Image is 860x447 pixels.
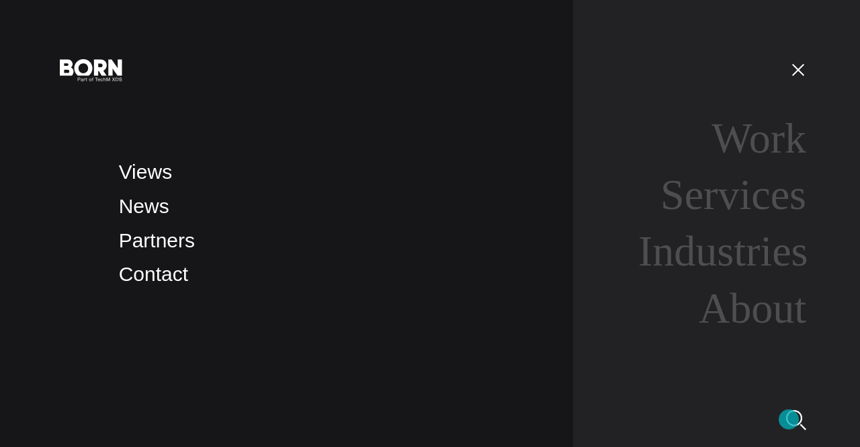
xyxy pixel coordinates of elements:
a: Partners [119,229,195,251]
a: Views [119,161,172,183]
a: Work [712,114,806,162]
a: Contact [119,263,188,285]
a: News [119,195,169,217]
img: Search [786,410,806,430]
button: Open [782,55,814,83]
a: Services [660,171,806,218]
a: Industries [638,227,808,275]
a: About [699,284,806,332]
